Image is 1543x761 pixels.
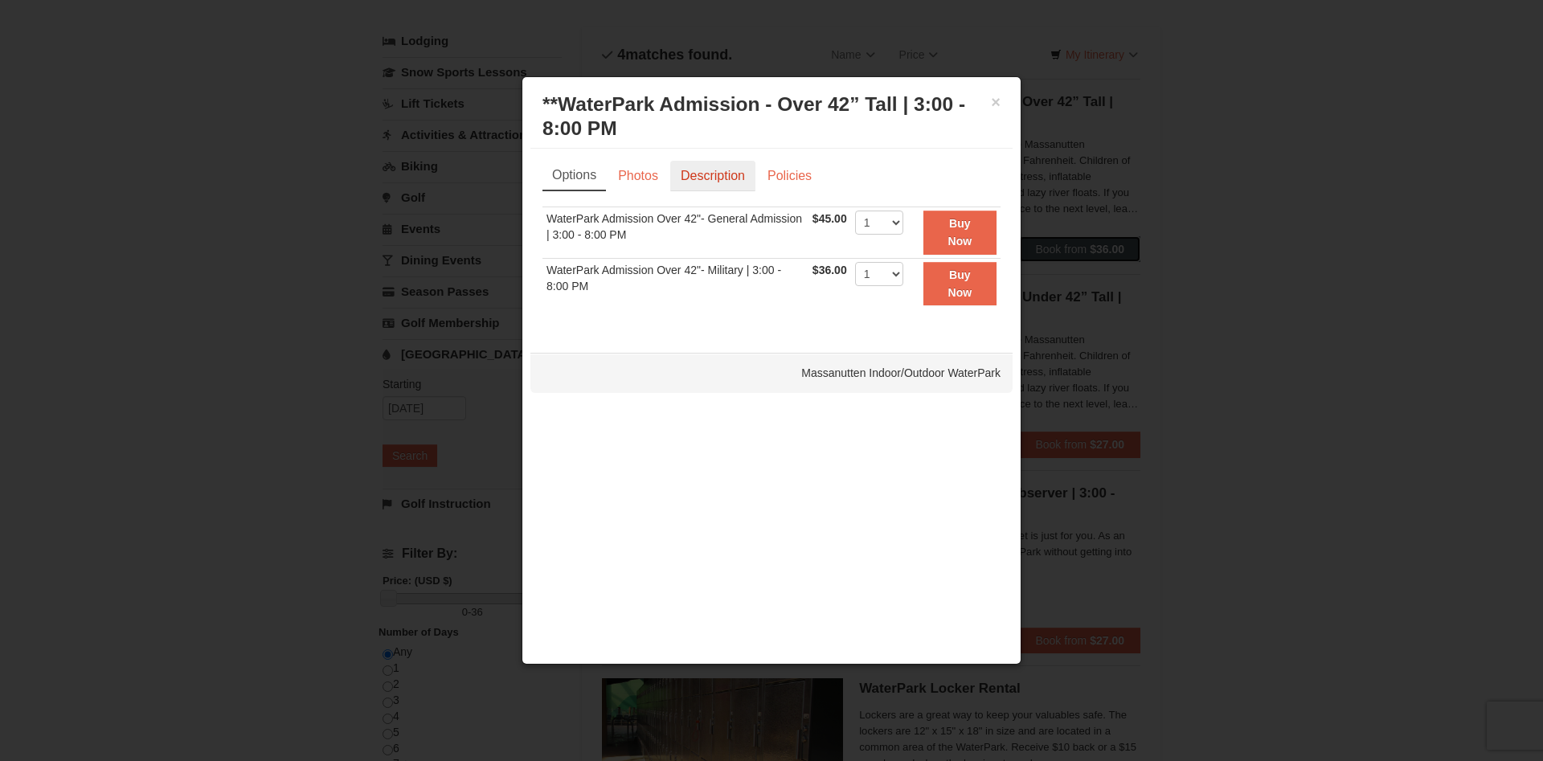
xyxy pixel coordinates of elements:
span: $36.00 [812,264,847,276]
a: Photos [608,161,669,191]
button: Buy Now [923,211,997,255]
strong: Buy Now [948,268,972,299]
td: WaterPark Admission Over 42"- General Admission | 3:00 - 8:00 PM [542,207,808,258]
h3: **WaterPark Admission - Over 42” Tall | 3:00 - 8:00 PM [542,92,1001,141]
button: Buy Now [923,262,997,306]
strong: Buy Now [948,217,972,248]
td: WaterPark Admission Over 42"- Military | 3:00 - 8:00 PM [542,258,808,309]
button: × [991,94,1001,110]
a: Options [542,161,606,191]
a: Description [670,161,755,191]
span: $45.00 [812,212,847,225]
a: Policies [757,161,822,191]
div: Massanutten Indoor/Outdoor WaterPark [530,353,1013,393]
